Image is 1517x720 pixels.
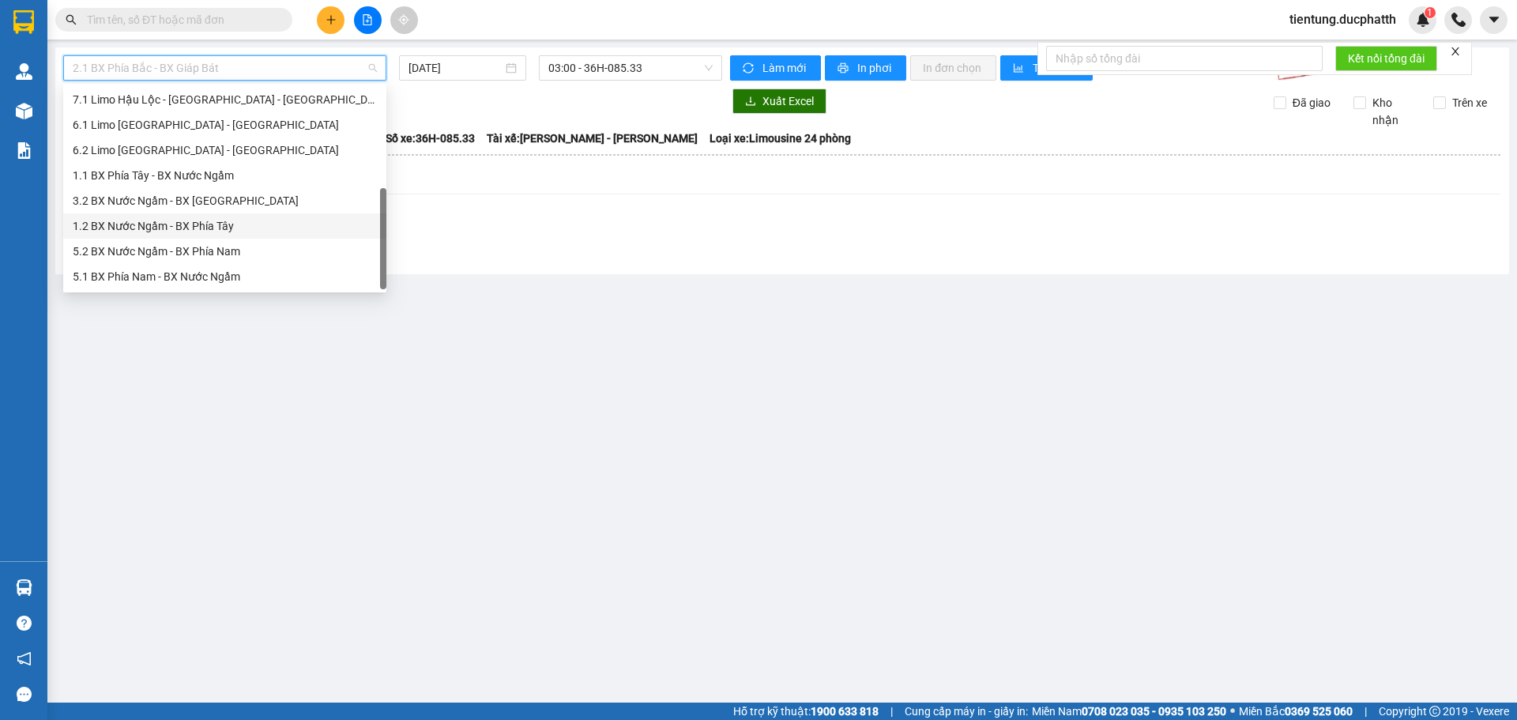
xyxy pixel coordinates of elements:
strong: 1900 633 818 [811,705,879,718]
div: 1.1 BX Phía Tây - BX Nước Ngầm [63,163,386,188]
img: logo-vxr [13,10,34,34]
span: Kết nối tổng đài [1348,50,1425,67]
div: 7.1 Limo Hậu Lộc - [GEOGRAPHIC_DATA] - [GEOGRAPHIC_DATA] [73,91,377,108]
span: 03:00 - 36H-085.33 [548,56,713,80]
div: 5.1 BX Phía Nam - BX Nước Ngầm [73,268,377,285]
span: | [890,703,893,720]
span: copyright [1429,706,1440,717]
div: 3.2 BX Nước Ngầm - BX Hoằng Hóa [63,188,386,213]
span: Miền Nam [1032,703,1226,720]
div: 6.2 Limo Hà Nội - TP Thanh Hóa [63,138,386,163]
div: 5.2 BX Nước Ngầm - BX Phía Nam [63,239,386,264]
span: plus [326,14,337,25]
div: 5.1 BX Phía Nam - BX Nước Ngầm [63,264,386,289]
button: file-add [354,6,382,34]
div: 6.1 Limo TP Thanh Hóa - Hà Nội [63,112,386,138]
span: Kho nhận [1366,94,1421,129]
img: warehouse-icon [16,579,32,596]
span: Tài xế: [PERSON_NAME] - [PERSON_NAME] [487,130,698,147]
span: Hỗ trợ kỹ thuật: [733,703,879,720]
span: file-add [362,14,373,25]
sup: 1 [1425,7,1436,18]
button: bar-chartThống kê [1000,55,1093,81]
strong: 0369 525 060 [1285,705,1353,718]
img: solution-icon [16,142,32,159]
span: Miền Bắc [1239,703,1353,720]
span: search [66,14,77,25]
button: Kết nối tổng đài [1335,46,1437,71]
img: warehouse-icon [16,103,32,119]
span: ⚪️ [1230,708,1235,714]
span: question-circle [17,616,32,631]
button: aim [390,6,418,34]
button: syncLàm mới [730,55,821,81]
span: Loại xe: Limousine 24 phòng [710,130,851,147]
span: Số xe: 36H-085.33 [386,130,475,147]
div: 5.2 BX Nước Ngầm - BX Phía Nam [73,243,377,260]
div: 1.1 BX Phía Tây - BX Nước Ngầm [73,167,377,184]
button: In đơn chọn [910,55,996,81]
span: In phơi [857,59,894,77]
span: Làm mới [762,59,808,77]
span: aim [398,14,409,25]
span: sync [743,62,756,75]
strong: 0708 023 035 - 0935 103 250 [1082,705,1226,718]
span: printer [838,62,851,75]
button: plus [317,6,344,34]
input: Tìm tên, số ĐT hoặc mã đơn [87,11,273,28]
button: downloadXuất Excel [732,89,826,114]
span: message [17,687,32,702]
span: 2.1 BX Phía Bắc - BX Giáp Bát [73,56,377,80]
div: 6.1 Limo [GEOGRAPHIC_DATA] - [GEOGRAPHIC_DATA] [73,116,377,134]
span: caret-down [1487,13,1501,27]
input: Nhập số tổng đài [1046,46,1323,71]
span: Trên xe [1446,94,1493,111]
img: icon-new-feature [1416,13,1430,27]
div: 6.2 Limo [GEOGRAPHIC_DATA] - [GEOGRAPHIC_DATA] [73,141,377,159]
div: 3.2 BX Nước Ngầm - BX [GEOGRAPHIC_DATA] [73,192,377,209]
span: tientung.ducphatth [1277,9,1409,29]
button: printerIn phơi [825,55,906,81]
img: phone-icon [1451,13,1466,27]
span: bar-chart [1013,62,1026,75]
span: Đã giao [1286,94,1337,111]
button: caret-down [1480,6,1508,34]
input: 13/10/2025 [408,59,503,77]
span: close [1450,46,1461,57]
div: 7.1 Limo Hậu Lộc - Bỉm Sơn - Hà Nội [63,87,386,112]
div: 1.2 BX Nước Ngầm - BX Phía Tây [73,217,377,235]
span: notification [17,651,32,666]
img: warehouse-icon [16,63,32,80]
span: | [1365,703,1367,720]
span: 1 [1427,7,1432,18]
div: 1.2 BX Nước Ngầm - BX Phía Tây [63,213,386,239]
span: Cung cấp máy in - giấy in: [905,703,1028,720]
